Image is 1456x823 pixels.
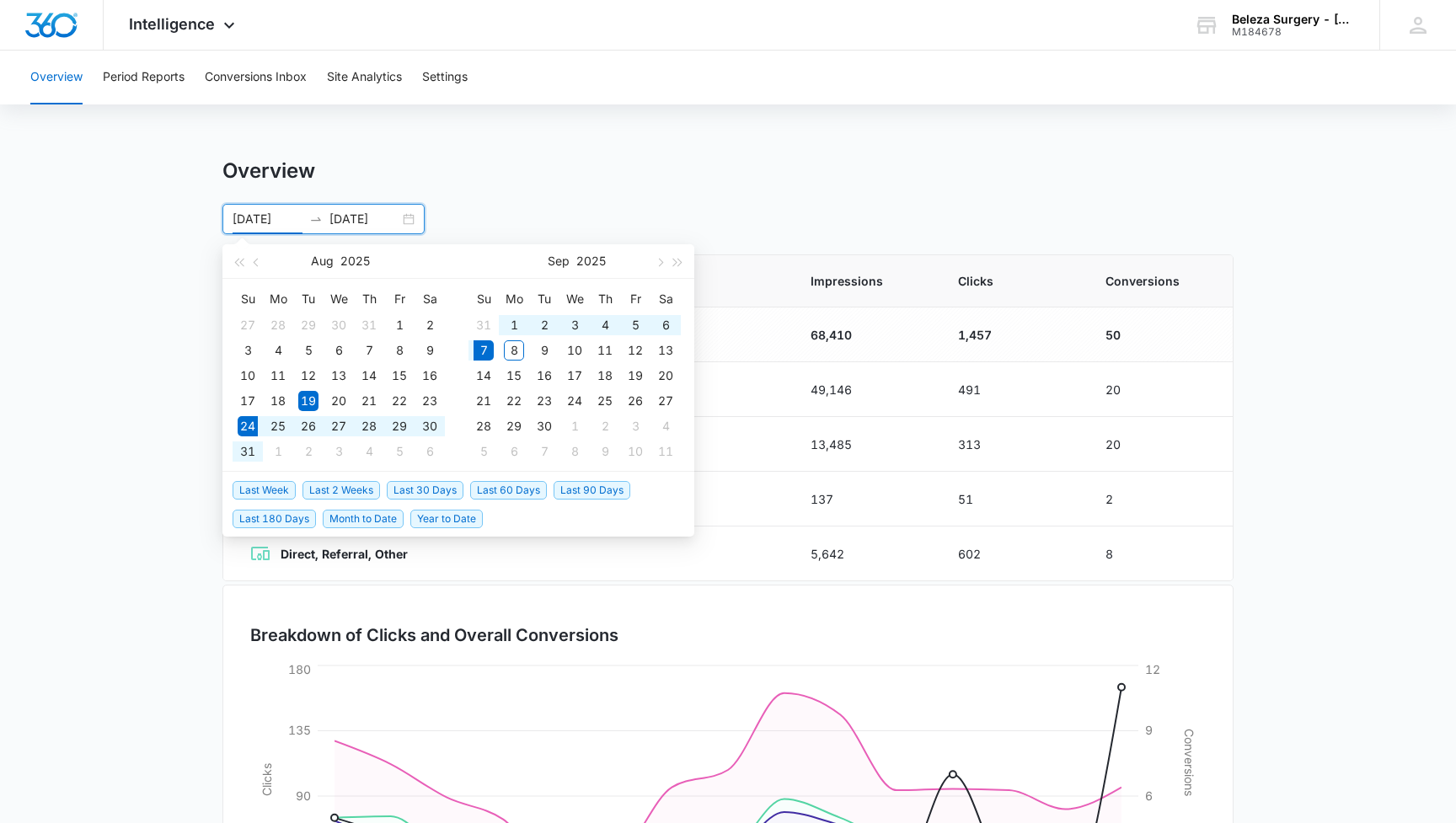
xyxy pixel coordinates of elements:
td: 2025-09-27 [650,388,681,414]
div: 6 [420,441,440,462]
input: End date [329,210,399,228]
td: 2025-09-03 [324,439,354,464]
td: 2025-08-20 [324,388,354,414]
div: 29 [389,416,409,436]
td: 2025-08-18 [263,388,293,414]
tspan: Clicks [260,763,274,796]
th: Su [233,286,263,313]
div: 29 [504,416,524,436]
td: 2025-10-03 [620,414,650,439]
div: 10 [238,366,258,386]
td: 2025-09-12 [620,338,650,363]
td: 602 [938,526,1085,581]
div: 31 [474,315,494,335]
div: 10 [625,441,645,462]
div: 5 [298,340,318,361]
div: 13 [329,366,349,386]
div: 9 [534,340,554,361]
div: 19 [298,391,318,411]
div: 7 [474,340,494,361]
td: 2025-09-02 [293,439,324,464]
div: 3 [329,441,349,462]
button: Sep [548,244,570,278]
div: 23 [534,391,554,411]
div: 27 [329,416,349,436]
span: to [309,212,323,226]
div: 30 [534,416,554,436]
div: 24 [238,416,258,436]
span: Conversions [1105,272,1206,290]
td: 2025-08-14 [354,363,384,388]
div: 12 [298,366,318,386]
tspan: Conversions [1182,729,1196,796]
div: 9 [595,441,615,462]
div: 25 [268,416,288,436]
td: 2025-08-25 [263,414,293,439]
td: 2025-09-02 [529,313,559,338]
div: 11 [656,441,676,462]
div: 18 [595,366,615,386]
div: 31 [238,441,258,462]
td: 2025-10-06 [499,439,529,464]
th: Th [354,286,384,313]
td: 2025-08-24 [233,414,263,439]
th: Tu [293,286,324,313]
td: 2025-10-07 [529,439,559,464]
span: Last 90 Days [554,481,630,500]
td: 2025-07-31 [354,313,384,338]
button: Aug [311,244,334,278]
div: 18 [268,391,288,411]
td: 50 [1085,307,1233,362]
div: 3 [625,416,645,436]
td: 2025-07-29 [293,313,324,338]
h1: Overview [222,158,315,184]
span: Year to Date [410,510,483,528]
div: 17 [565,366,585,386]
button: 2025 [340,244,370,278]
td: 2025-10-04 [650,414,681,439]
td: 2025-10-01 [559,414,590,439]
td: 20 [1085,417,1233,472]
span: Last 2 Weeks [302,481,380,500]
div: 13 [656,340,676,361]
div: 3 [238,340,258,361]
td: 49,146 [790,362,938,417]
button: 2025 [576,244,606,278]
td: 2025-10-08 [559,439,590,464]
div: 17 [238,391,258,411]
div: 23 [420,391,440,411]
div: 1 [389,315,409,335]
td: 2025-08-11 [263,363,293,388]
div: 26 [625,391,645,411]
td: 2025-08-06 [324,338,354,363]
td: 2025-09-07 [468,338,499,363]
td: 2025-10-10 [620,439,650,464]
div: 1 [268,441,288,462]
th: We [559,286,590,313]
div: 28 [359,416,379,436]
div: 11 [268,366,288,386]
div: 9 [420,340,440,361]
td: 2025-08-02 [415,313,445,338]
td: 20 [1085,362,1233,417]
td: 137 [790,472,938,526]
div: 10 [565,340,585,361]
div: 20 [656,366,676,386]
div: 8 [504,340,524,361]
div: 21 [359,391,379,411]
td: 2025-09-22 [499,388,529,414]
div: 2 [420,315,440,335]
input: Start date [233,210,302,228]
td: 2025-09-01 [263,439,293,464]
td: 2025-09-03 [559,313,590,338]
td: 2025-09-20 [650,363,681,388]
td: 2025-09-04 [590,313,620,338]
td: 2025-09-24 [559,388,590,414]
td: 2025-09-05 [620,313,650,338]
td: 2025-08-13 [324,363,354,388]
td: 2025-09-23 [529,388,559,414]
div: 26 [298,416,318,436]
div: 28 [474,416,494,436]
td: 2025-09-26 [620,388,650,414]
td: 2025-09-14 [468,363,499,388]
